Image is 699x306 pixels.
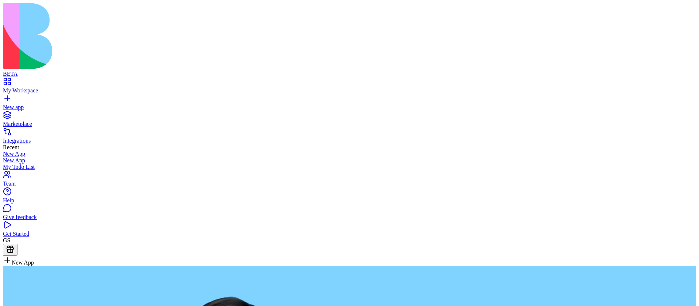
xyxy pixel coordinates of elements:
[3,157,696,164] a: New App
[3,164,696,170] a: My Todo List
[3,191,696,204] a: Help
[3,237,10,243] span: GS
[3,144,19,150] span: Recent
[3,104,696,111] div: New app
[3,138,696,144] div: Integrations
[3,87,696,94] div: My Workspace
[3,64,696,77] a: BETA
[3,180,696,187] div: Team
[12,259,34,266] span: New App
[3,131,696,144] a: Integrations
[3,214,696,220] div: Give feedback
[3,197,696,204] div: Help
[3,121,696,127] div: Marketplace
[3,207,696,220] a: Give feedback
[3,71,696,77] div: BETA
[3,151,696,157] a: New App
[3,231,696,237] div: Get Started
[3,174,696,187] a: Team
[3,81,696,94] a: My Workspace
[3,98,696,111] a: New app
[3,224,696,237] a: Get Started
[3,114,696,127] a: Marketplace
[3,3,296,69] img: logo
